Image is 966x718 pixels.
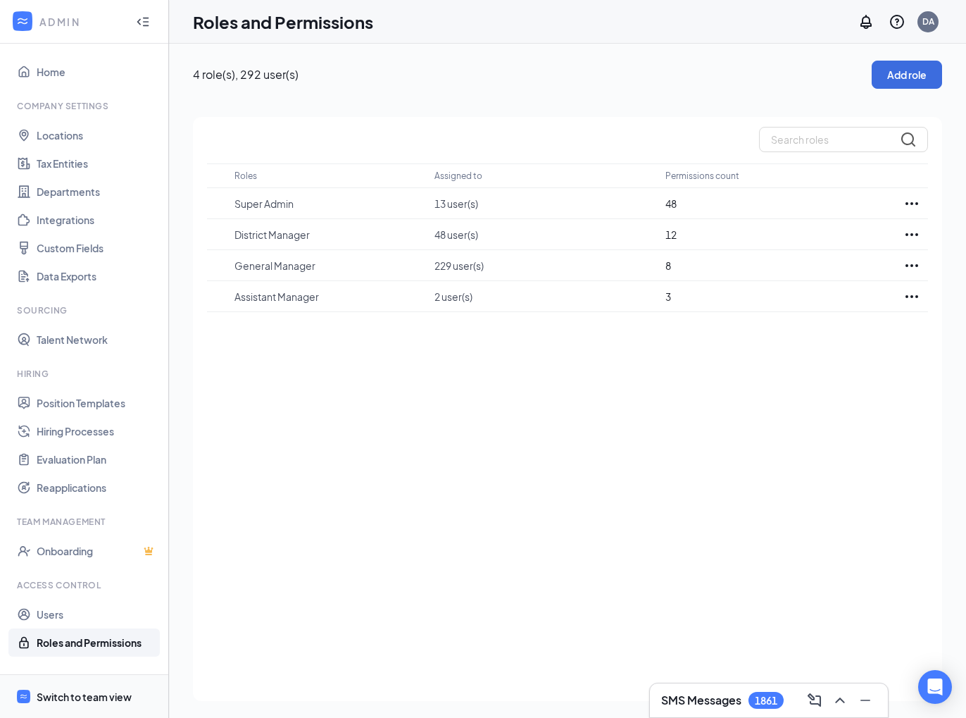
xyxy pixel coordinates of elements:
[37,326,157,354] a: Talent Network
[193,67,872,82] p: 4 role(s), 292 user(s)
[234,290,420,304] p: Assistant Manager
[136,15,150,29] svg: Collapse
[665,196,882,211] div: 48
[17,304,154,316] div: Sourcing
[434,259,651,273] p: 229 user(s)
[665,258,882,273] div: 8
[17,579,154,591] div: Access control
[434,228,651,242] p: 48 user(s)
[17,100,154,112] div: Company Settings
[759,127,928,152] input: Search roles
[19,692,28,701] svg: WorkstreamLogo
[37,262,157,290] a: Data Exports
[903,257,920,274] svg: Ellipses
[903,288,920,305] svg: Ellipses
[434,170,482,182] p: Assigned to
[15,14,30,28] svg: WorkstreamLogo
[234,259,420,273] p: General Manager
[37,417,157,445] a: Hiring Processes
[37,234,157,262] a: Custom Fields
[903,195,920,212] svg: Ellipses
[872,61,942,89] button: Add role
[434,197,651,211] p: 13 user(s)
[661,693,741,708] h3: SMS Messages
[665,170,739,182] p: Permissions count
[858,13,874,30] svg: Notifications
[37,690,132,704] div: Switch to team view
[37,206,157,234] a: Integrations
[37,537,157,565] a: OnboardingCrown
[17,368,154,380] div: Hiring
[803,689,826,712] button: ComposeMessage
[755,695,777,707] div: 1861
[889,13,905,30] svg: QuestionInfo
[37,629,157,657] a: Roles and Permissions
[37,473,157,502] a: Reapplications
[37,149,157,178] a: Tax Entities
[234,228,420,242] p: District Manager
[234,197,420,211] p: Super Admin
[234,170,257,182] p: Roles
[37,58,157,86] a: Home
[39,15,123,29] div: ADMIN
[17,516,154,528] div: Team Management
[37,445,157,473] a: Evaluation Plan
[37,389,157,417] a: Position Templates
[854,689,877,712] button: Minimize
[37,178,157,206] a: Departments
[806,692,823,709] svg: ComposeMessage
[37,600,157,629] a: Users
[832,692,848,709] svg: ChevronUp
[900,131,917,148] svg: MagnifyingGlass
[829,689,851,712] button: ChevronUp
[857,692,874,709] svg: Minimize
[665,227,882,242] div: 12
[193,10,373,34] h1: Roles and Permissions
[434,290,651,304] p: 2 user(s)
[922,16,934,27] div: DA
[918,670,952,704] div: Open Intercom Messenger
[37,121,157,149] a: Locations
[903,226,920,243] svg: Ellipses
[665,289,882,304] div: 3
